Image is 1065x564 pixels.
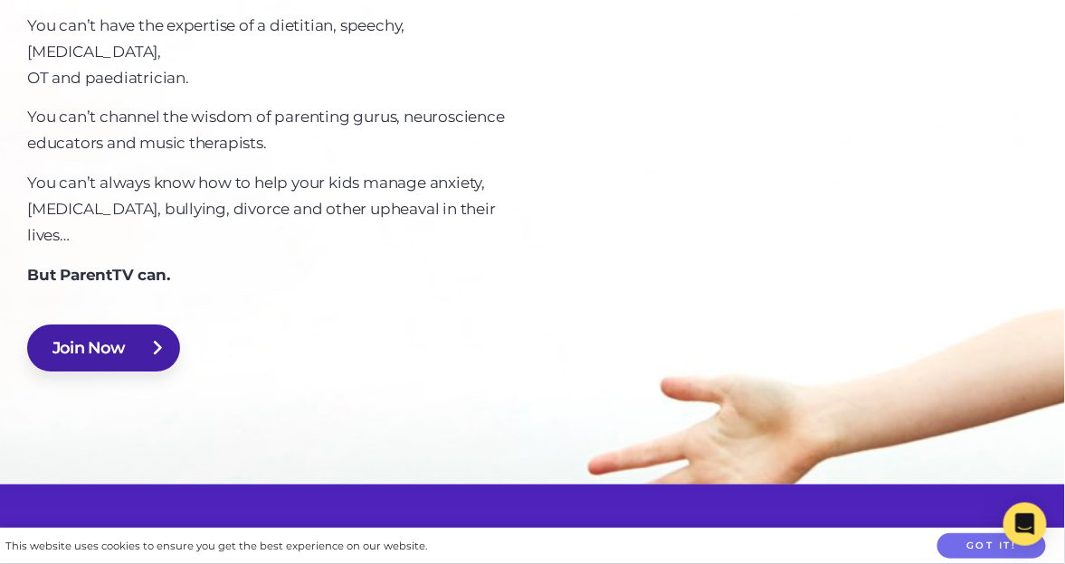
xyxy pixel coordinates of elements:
[27,266,170,284] strong: But ParentTV can.
[5,537,427,556] div: This website uses cookies to ensure you get the best experience on our website.
[1003,503,1047,546] div: Open Intercom Messenger
[27,324,180,371] a: Join Now
[27,170,533,249] p: You can’t always know how to help your kids manage anxiety, [MEDICAL_DATA], bullying, divorce and...
[937,533,1046,559] button: Got it!
[27,13,533,91] p: You can’t have the expertise of a dietitian, speechy, [MEDICAL_DATA], OT and paediatrician.
[27,104,533,156] p: You can’t channel the wisdom of parenting gurus, neuroscience educators and music therapists.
